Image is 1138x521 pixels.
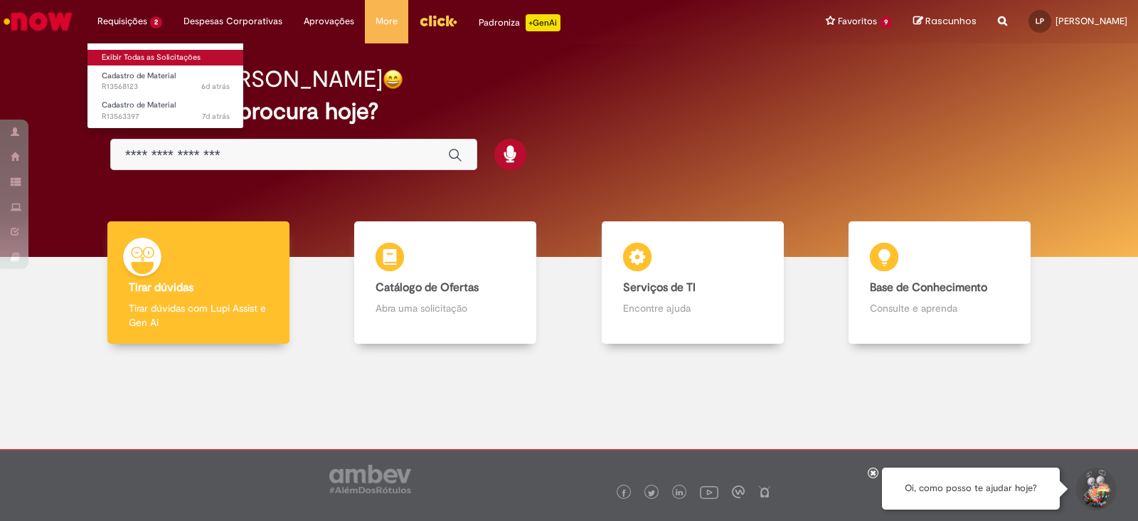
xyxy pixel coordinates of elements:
span: 2 [150,16,162,28]
span: [PERSON_NAME] [1055,15,1127,27]
span: R13563397 [102,111,230,122]
span: 9 [880,16,892,28]
ul: Requisições [87,43,244,129]
img: logo_footer_facebook.png [620,490,627,497]
img: logo_footer_linkedin.png [676,489,683,498]
p: Tirar dúvidas com Lupi Assist e Gen Ai [129,301,268,330]
span: 7d atrás [202,111,230,122]
span: Favoritos [838,14,877,28]
b: Catálogo de Ofertas [376,280,479,295]
span: More [376,14,398,28]
a: Serviços de TI Encontre ajuda [569,221,817,344]
a: Exibir Todas as Solicitações [87,50,244,65]
a: Rascunhos [913,15,977,28]
span: Despesas Corporativas [184,14,282,28]
a: Base de Conhecimento Consulte e aprenda [817,221,1064,344]
p: Encontre ajuda [623,301,762,315]
img: logo_footer_ambev_rotulo_gray.png [329,465,411,493]
img: happy-face.png [383,69,403,90]
img: logo_footer_workplace.png [732,485,745,498]
b: Tirar dúvidas [129,280,193,295]
div: Padroniza [479,14,560,31]
p: Consulte e aprenda [870,301,1009,315]
img: logo_footer_naosei.png [758,485,771,498]
span: Rascunhos [925,14,977,28]
h2: Bom dia, [PERSON_NAME] [110,67,383,92]
p: Abra uma solicitação [376,301,515,315]
b: Base de Conhecimento [870,280,987,295]
span: Cadastro de Material [102,100,176,110]
time: 25/09/2025 17:09:27 [201,81,230,92]
p: +GenAi [526,14,560,31]
span: R13568123 [102,81,230,93]
img: ServiceNow [1,7,75,36]
a: Aberto R13568123 : Cadastro de Material [87,68,244,95]
button: Iniciar Conversa de Suporte [1074,468,1117,510]
a: Aberto R13563397 : Cadastro de Material [87,98,244,124]
span: Requisições [97,14,147,28]
img: click_logo_yellow_360x200.png [419,10,457,31]
a: Tirar dúvidas Tirar dúvidas com Lupi Assist e Gen Ai [75,221,322,344]
span: 6d atrás [201,81,230,92]
img: logo_footer_youtube.png [700,483,718,501]
a: Catálogo de Ofertas Abra uma solicitação [322,221,570,344]
h2: O que você procura hoje? [110,99,1028,124]
span: Cadastro de Material [102,70,176,81]
img: logo_footer_twitter.png [648,490,655,497]
time: 24/09/2025 14:49:36 [202,111,230,122]
span: LP [1036,16,1044,26]
span: Aprovações [304,14,354,28]
div: Oi, como posso te ajudar hoje? [882,468,1060,510]
b: Serviços de TI [623,280,696,295]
